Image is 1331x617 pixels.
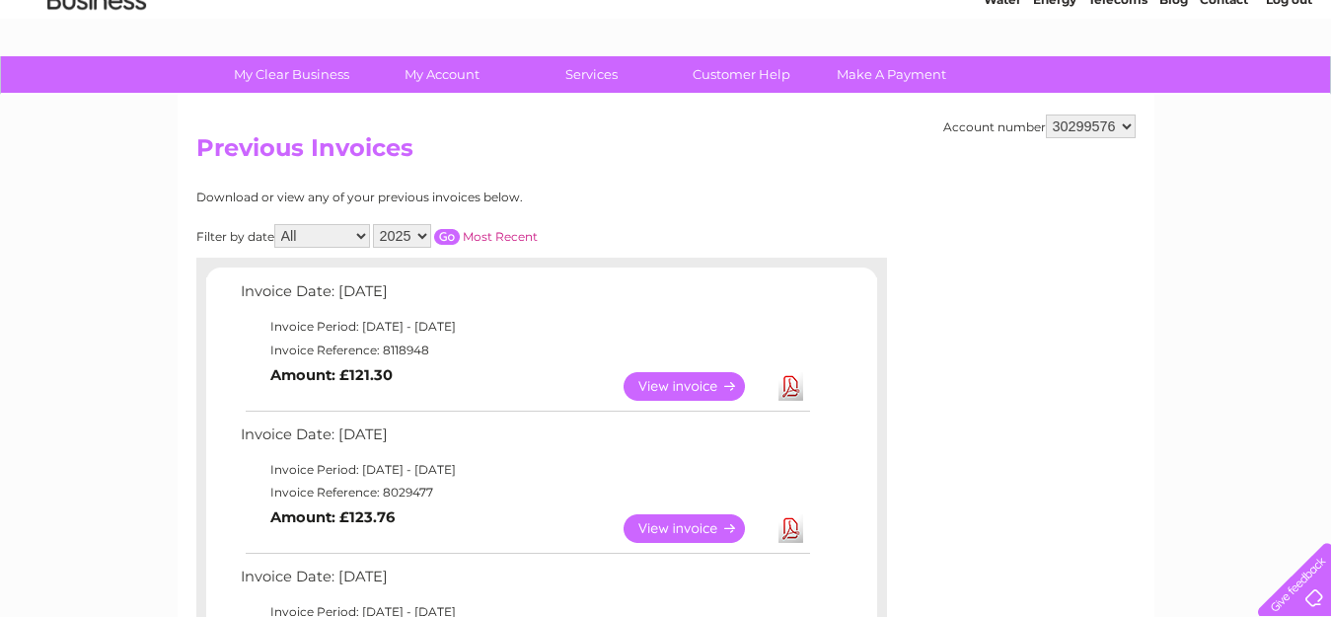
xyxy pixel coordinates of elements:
[624,372,769,401] a: View
[210,56,373,93] a: My Clear Business
[270,508,395,526] b: Amount: £123.76
[360,56,523,93] a: My Account
[778,514,803,543] a: Download
[1266,84,1312,99] a: Log out
[196,191,714,204] div: Download or view any of your previous invoices below.
[196,224,714,248] div: Filter by date
[1088,84,1147,99] a: Telecoms
[810,56,973,93] a: Make A Payment
[778,372,803,401] a: Download
[46,51,147,112] img: logo.png
[236,339,813,362] td: Invoice Reference: 8118948
[200,11,1133,96] div: Clear Business is a trading name of Verastar Limited (registered in [GEOGRAPHIC_DATA] No. 3667643...
[510,56,673,93] a: Services
[236,458,813,482] td: Invoice Period: [DATE] - [DATE]
[236,315,813,339] td: Invoice Period: [DATE] - [DATE]
[624,514,769,543] a: View
[236,481,813,504] td: Invoice Reference: 8029477
[1033,84,1076,99] a: Energy
[270,366,393,384] b: Amount: £121.30
[196,134,1136,172] h2: Previous Invoices
[236,564,813,600] td: Invoice Date: [DATE]
[1159,84,1188,99] a: Blog
[463,229,538,244] a: Most Recent
[660,56,823,93] a: Customer Help
[959,10,1095,35] a: 0333 014 3131
[943,115,1136,138] div: Account number
[236,278,813,315] td: Invoice Date: [DATE]
[236,422,813,458] td: Invoice Date: [DATE]
[1200,84,1248,99] a: Contact
[984,84,1021,99] a: Water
